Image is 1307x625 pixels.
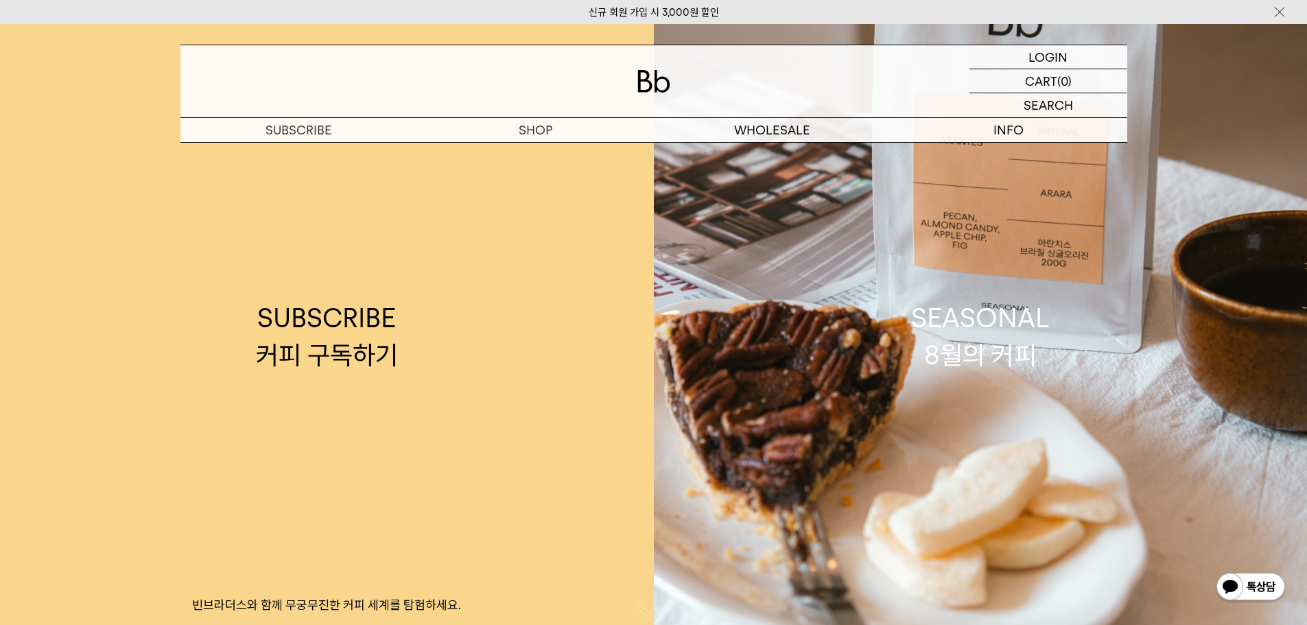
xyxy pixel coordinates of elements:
[589,6,719,19] a: 신규 회원 가입 시 3,000원 할인
[417,118,654,142] a: SHOP
[180,118,417,142] a: SUBSCRIBE
[1024,93,1073,117] p: SEARCH
[969,45,1127,69] a: LOGIN
[1215,571,1286,604] img: 카카오톡 채널 1:1 채팅 버튼
[969,69,1127,93] a: CART (0)
[1028,45,1068,69] p: LOGIN
[911,300,1050,373] div: SEASONAL 8월의 커피
[654,118,891,142] p: WHOLESALE
[256,300,398,373] div: SUBSCRIBE 커피 구독하기
[1057,69,1072,93] p: (0)
[891,118,1127,142] p: INFO
[637,70,670,93] img: 로고
[1025,69,1057,93] p: CART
